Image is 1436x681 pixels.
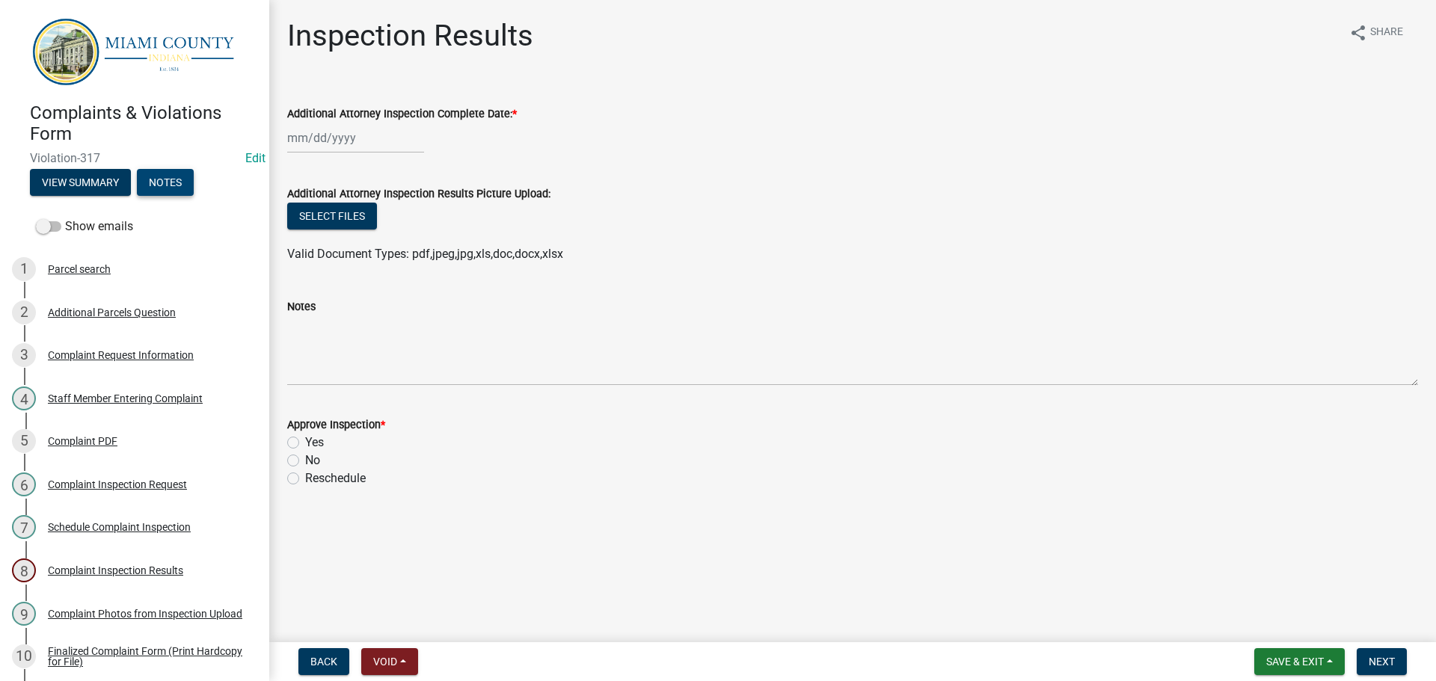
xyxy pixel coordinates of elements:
input: mm/dd/yyyy [287,123,424,153]
h4: Complaints & Violations Form [30,102,257,146]
a: Edit [245,151,266,165]
div: Complaint Request Information [48,350,194,360]
div: 6 [12,472,36,496]
span: Save & Exit [1266,656,1324,668]
span: Share [1370,24,1403,42]
div: 4 [12,386,36,410]
i: share [1349,24,1367,42]
div: Parcel search [48,264,111,274]
label: Show emails [36,218,133,235]
button: Save & Exit [1254,648,1345,675]
div: Staff Member Entering Complaint [48,393,203,404]
label: No [305,452,320,469]
label: Additional Attorney Inspection Results Picture Upload: [287,189,550,200]
div: Complaint Inspection Results [48,565,183,576]
span: Valid Document Types: pdf,jpeg,jpg,xls,doc,docx,xlsx [287,247,563,261]
button: Void [361,648,418,675]
wm-modal-confirm: Edit Application Number [245,151,266,165]
div: 8 [12,558,36,582]
div: 1 [12,257,36,281]
div: Complaint PDF [48,436,117,446]
label: Approve Inspection [287,420,385,431]
span: Next [1369,656,1395,668]
button: Back [298,648,349,675]
h1: Inspection Results [287,18,533,54]
span: Void [373,656,397,668]
label: Reschedule [305,469,366,487]
wm-modal-confirm: Summary [30,177,131,189]
button: Next [1357,648,1407,675]
wm-modal-confirm: Notes [137,177,194,189]
div: 10 [12,644,36,668]
div: Finalized Complaint Form (Print Hardcopy for File) [48,646,245,667]
img: Miami County, Indiana [30,16,245,87]
div: Schedule Complaint Inspection [48,522,191,532]
label: Yes [305,434,324,452]
label: Notes [287,302,316,312]
button: View Summary [30,169,131,196]
div: 2 [12,301,36,324]
button: Notes [137,169,194,196]
div: Additional Parcels Question [48,307,176,318]
div: 7 [12,515,36,539]
span: Violation-317 [30,151,239,165]
span: Back [310,656,337,668]
button: Select files [287,203,377,229]
div: 3 [12,343,36,367]
div: Complaint Photos from Inspection Upload [48,608,242,619]
div: 9 [12,602,36,626]
label: Additional Attorney Inspection Complete Date: [287,109,517,120]
div: Complaint Inspection Request [48,479,187,490]
button: shareShare [1337,18,1415,47]
div: 5 [12,429,36,453]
